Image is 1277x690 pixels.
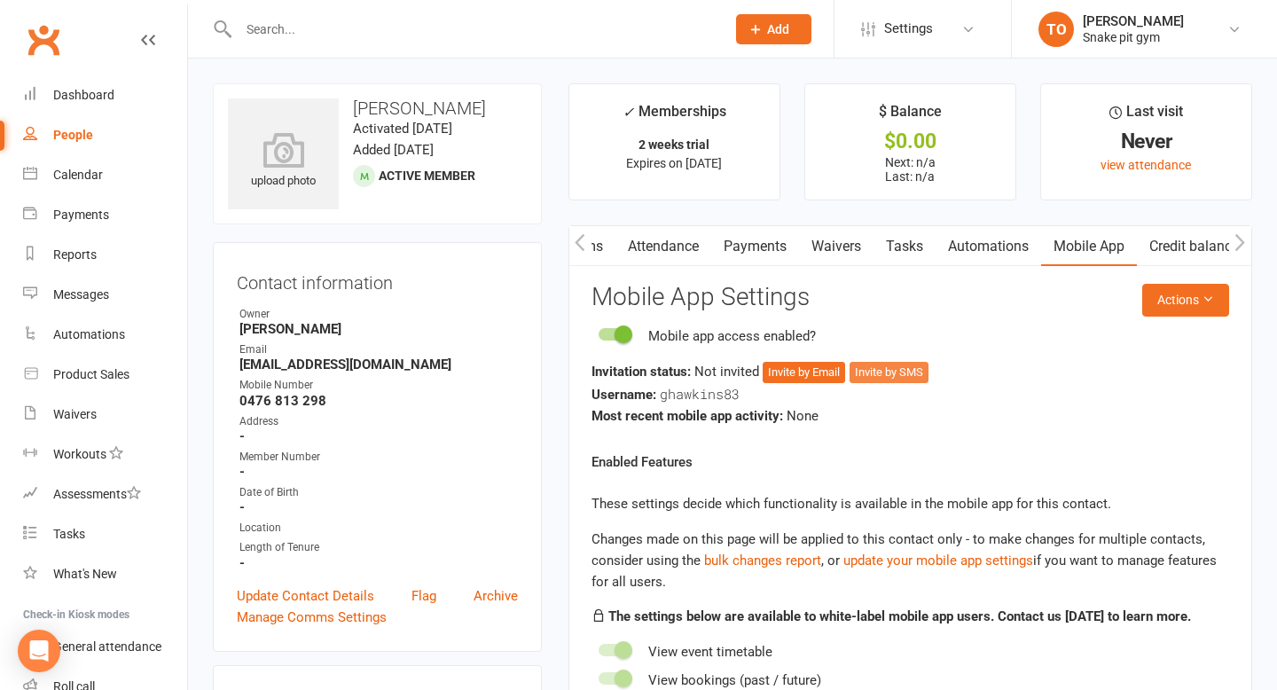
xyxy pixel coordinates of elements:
[787,408,819,424] span: None
[21,18,66,62] a: Clubworx
[474,585,518,607] a: Archive
[884,9,933,49] span: Settings
[239,357,518,372] strong: [EMAIL_ADDRESS][DOMAIN_NAME]
[23,115,187,155] a: People
[799,226,874,267] a: Waivers
[239,484,518,501] div: Date of Birth
[638,137,709,152] strong: 2 weeks trial
[1109,100,1183,132] div: Last visit
[591,387,656,403] strong: Username:
[23,355,187,395] a: Product Sales
[239,464,518,480] strong: -
[626,156,722,170] span: Expires on [DATE]
[1038,12,1074,47] div: TO
[591,493,1229,514] p: These settings decide which functionality is available in the mobile app for this contact.
[353,121,452,137] time: Activated [DATE]
[1142,284,1229,316] button: Actions
[615,226,711,267] a: Attendance
[767,22,789,36] span: Add
[23,435,187,474] a: Workouts
[879,100,942,132] div: $ Balance
[53,327,125,341] div: Automations
[1137,226,1251,267] a: Credit balance
[23,155,187,195] a: Calendar
[1083,29,1184,45] div: Snake pit gym
[239,520,518,537] div: Location
[874,226,936,267] a: Tasks
[239,413,518,430] div: Address
[23,195,187,235] a: Payments
[648,325,816,347] div: Mobile app access enabled?
[53,247,97,262] div: Reports
[239,555,518,571] strong: -
[23,75,187,115] a: Dashboard
[53,447,106,461] div: Workouts
[239,428,518,444] strong: -
[53,128,93,142] div: People
[1057,132,1235,151] div: Never
[648,672,821,688] span: View bookings (past / future)
[53,208,109,222] div: Payments
[239,449,518,466] div: Member Number
[53,527,85,541] div: Tasks
[239,539,518,556] div: Length of Tenure
[23,275,187,315] a: Messages
[411,585,436,607] a: Flag
[23,315,187,355] a: Automations
[591,529,1229,592] div: Changes made on this page will be applied to this contact only - to make changes for multiple con...
[239,499,518,515] strong: -
[591,361,1229,383] div: Not invited
[53,567,117,581] div: What's New
[608,608,1191,624] strong: The settings below are available to white-label mobile app users. Contact us [DATE] to learn more.
[379,169,475,183] span: Active member
[237,585,374,607] a: Update Contact Details
[936,226,1041,267] a: Automations
[763,362,845,383] button: Invite by Email
[239,377,518,394] div: Mobile Number
[1101,158,1191,172] a: view attendance
[237,607,387,628] a: Manage Comms Settings
[1083,13,1184,29] div: [PERSON_NAME]
[53,168,103,182] div: Calendar
[591,451,693,473] label: Enabled Features
[18,630,60,672] div: Open Intercom Messenger
[648,644,772,660] span: View event timetable
[239,341,518,358] div: Email
[821,132,999,151] div: $0.00
[23,554,187,594] a: What's New
[239,393,518,409] strong: 0476 813 298
[591,284,1229,311] h3: Mobile App Settings
[228,132,339,191] div: upload photo
[53,639,161,654] div: General attendance
[239,321,518,337] strong: [PERSON_NAME]
[623,104,634,121] i: ✓
[237,266,518,293] h3: Contact information
[711,226,799,267] a: Payments
[228,98,527,118] h3: [PERSON_NAME]
[736,14,811,44] button: Add
[53,88,114,102] div: Dashboard
[53,487,141,501] div: Assessments
[233,17,713,42] input: Search...
[353,142,434,158] time: Added [DATE]
[23,395,187,435] a: Waivers
[23,235,187,275] a: Reports
[23,474,187,514] a: Assessments
[591,364,691,380] strong: Invitation status:
[843,553,1033,568] a: update your mobile app settings
[53,367,129,381] div: Product Sales
[239,306,518,323] div: Owner
[660,385,740,403] span: ghawkins83
[23,627,187,667] a: General attendance kiosk mode
[704,553,821,568] a: bulk changes report
[623,100,726,133] div: Memberships
[1041,226,1137,267] a: Mobile App
[23,514,187,554] a: Tasks
[704,553,843,568] span: , or
[850,362,928,383] button: Invite by SMS
[53,407,97,421] div: Waivers
[821,155,999,184] p: Next: n/a Last: n/a
[591,408,783,424] strong: Most recent mobile app activity:
[53,287,109,302] div: Messages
